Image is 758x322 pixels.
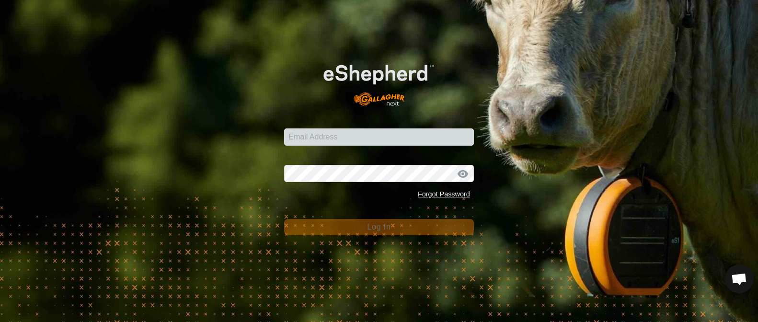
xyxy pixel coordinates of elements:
a: Forgot Password [418,190,470,198]
span: Log In [367,223,390,231]
a: Open chat [725,264,754,293]
button: Log In [284,219,474,235]
input: Email Address [284,128,474,146]
img: E-shepherd Logo [303,49,455,114]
